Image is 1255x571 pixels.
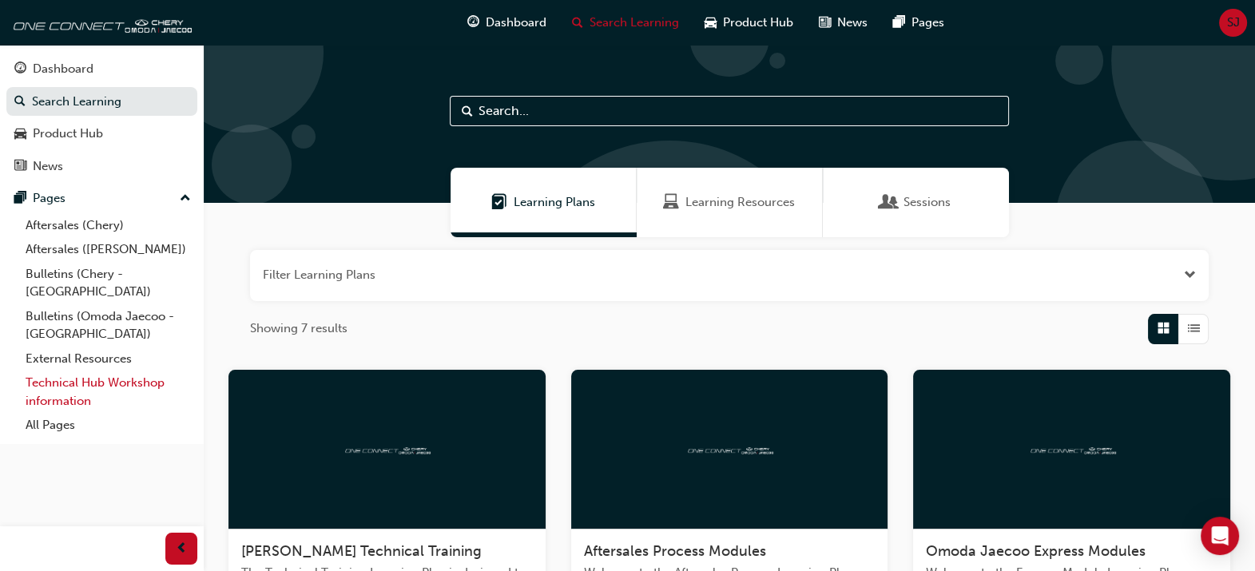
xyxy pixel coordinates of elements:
a: Product Hub [6,119,197,149]
span: SJ [1227,14,1240,32]
button: Pages [6,184,197,213]
span: Grid [1158,319,1170,338]
span: car-icon [705,13,717,33]
span: News [837,14,868,32]
div: Dashboard [33,60,93,78]
input: Search... [450,96,1009,126]
a: car-iconProduct Hub [692,6,806,39]
span: guage-icon [14,62,26,77]
span: List [1188,319,1200,338]
a: Aftersales (Chery) [19,213,197,238]
span: guage-icon [467,13,479,33]
span: Search Learning [590,14,679,32]
span: news-icon [819,13,831,33]
span: pages-icon [14,192,26,206]
span: car-icon [14,127,26,141]
span: pages-icon [893,13,905,33]
span: Omoda Jaecoo Express Modules [926,542,1146,560]
div: News [33,157,63,176]
span: Learning Resources [685,193,795,212]
a: News [6,152,197,181]
a: SessionsSessions [823,168,1009,237]
div: Open Intercom Messenger [1201,517,1239,555]
span: Aftersales Process Modules [584,542,766,560]
span: search-icon [14,95,26,109]
a: Search Learning [6,87,197,117]
a: Learning PlansLearning Plans [451,168,637,237]
span: Pages [911,14,944,32]
a: External Resources [19,347,197,371]
a: Bulletins (Omoda Jaecoo - [GEOGRAPHIC_DATA]) [19,304,197,347]
img: oneconnect [1028,441,1116,456]
a: Aftersales ([PERSON_NAME]) [19,237,197,262]
span: search-icon [572,13,583,33]
a: Dashboard [6,54,197,84]
span: Learning Plans [491,193,507,212]
a: pages-iconPages [880,6,957,39]
button: SJ [1219,9,1247,37]
a: guage-iconDashboard [455,6,559,39]
a: news-iconNews [806,6,880,39]
img: oneconnect [343,441,431,456]
a: Learning ResourcesLearning Resources [637,168,823,237]
a: Technical Hub Workshop information [19,371,197,413]
span: Sessions [904,193,951,212]
span: Sessions [881,193,897,212]
span: news-icon [14,160,26,174]
a: Bulletins (Chery - [GEOGRAPHIC_DATA]) [19,262,197,304]
a: search-iconSearch Learning [559,6,692,39]
img: oneconnect [685,441,773,456]
span: Showing 7 results [250,319,348,338]
span: Learning Plans [514,193,595,212]
span: Learning Resources [663,193,679,212]
span: [PERSON_NAME] Technical Training [241,542,482,560]
span: up-icon [180,188,191,209]
div: Product Hub [33,125,103,143]
a: All Pages [19,413,197,438]
span: Search [462,102,473,121]
button: DashboardSearch LearningProduct HubNews [6,51,197,184]
span: Dashboard [486,14,546,32]
span: prev-icon [176,539,188,559]
button: Open the filter [1184,266,1196,284]
img: oneconnect [8,6,192,38]
div: Pages [33,189,66,208]
span: Product Hub [723,14,793,32]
